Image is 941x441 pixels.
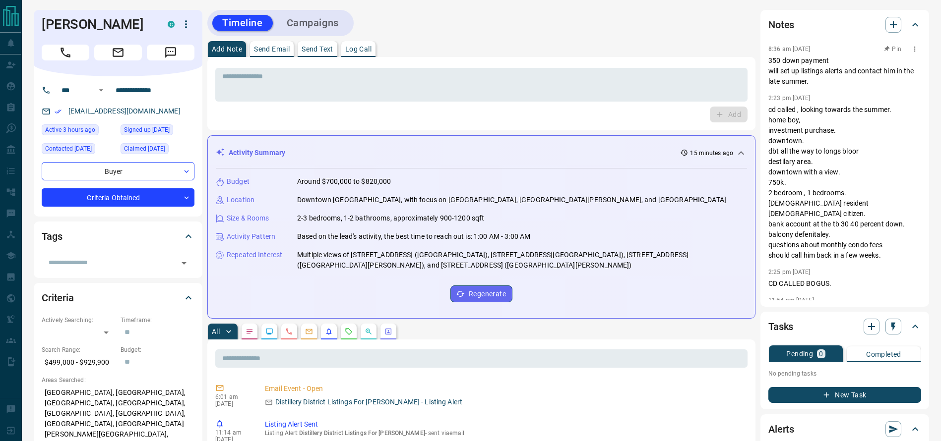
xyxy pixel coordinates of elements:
[265,384,744,394] p: Email Event - Open
[212,46,242,53] p: Add Note
[95,84,107,96] button: Open
[124,144,165,154] span: Claimed [DATE]
[215,429,250,436] p: 11:14 am
[42,45,89,60] span: Call
[299,430,425,437] span: Distillery District Listings For [PERSON_NAME]
[42,188,194,207] div: Criteria Obtained
[265,419,744,430] p: Listing Alert Sent
[42,376,194,385] p: Areas Searched:
[297,231,530,242] p: Based on the lead's activity, the best time to reach out is: 1:00 AM - 3:00 AM
[285,328,293,335] svg: Calls
[42,354,116,371] p: $499,000 - $929,900
[121,143,194,157] div: Mon Apr 28 2025
[297,250,747,271] p: Multiple views of [STREET_ADDRESS] ([GEOGRAPHIC_DATA]), [STREET_ADDRESS][GEOGRAPHIC_DATA]), [STRE...
[42,345,116,354] p: Search Range:
[42,224,194,248] div: Tags
[768,278,921,289] p: CD CALLED BOGUS.
[768,387,921,403] button: New Task
[42,124,116,138] div: Tue Sep 16 2025
[227,250,282,260] p: Repeated Interest
[768,297,814,304] p: 11:54 am [DATE]
[227,213,269,223] p: Size & Rooms
[42,143,116,157] div: Wed Jun 04 2025
[297,176,391,187] p: Around $700,000 to $820,000
[786,350,813,357] p: Pending
[450,285,512,302] button: Regenerate
[768,17,794,33] h2: Notes
[768,269,811,276] p: 2:25 pm [DATE]
[94,45,142,60] span: Email
[42,16,153,32] h1: [PERSON_NAME]
[690,149,733,158] p: 15 minutes ago
[297,195,726,205] p: Downtown [GEOGRAPHIC_DATA], with focus on [GEOGRAPHIC_DATA], [GEOGRAPHIC_DATA][PERSON_NAME], and ...
[42,290,74,306] h2: Criteria
[768,95,811,102] p: 2:23 pm [DATE]
[345,328,353,335] svg: Requests
[325,328,333,335] svg: Listing Alerts
[878,45,907,54] button: Pin
[768,417,921,441] div: Alerts
[819,350,823,357] p: 0
[215,400,250,407] p: [DATE]
[55,108,62,115] svg: Email Verified
[768,421,794,437] h2: Alerts
[302,46,333,53] p: Send Text
[168,21,175,28] div: condos.ca
[275,397,462,407] p: Distillery District Listings For [PERSON_NAME] - Listing Alert
[121,316,194,325] p: Timeframe:
[365,328,373,335] svg: Opportunities
[212,328,220,335] p: All
[45,125,95,135] span: Active 3 hours ago
[768,105,921,261] p: cd called , looking towards the summer. home boy, investment purchase. downtown. dbt all the way ...
[121,345,194,354] p: Budget:
[42,162,194,180] div: Buyer
[42,228,62,244] h2: Tags
[42,286,194,310] div: Criteria
[305,328,313,335] svg: Emails
[246,328,253,335] svg: Notes
[277,15,349,31] button: Campaigns
[384,328,392,335] svg: Agent Actions
[768,13,921,37] div: Notes
[345,46,372,53] p: Log Call
[177,256,191,270] button: Open
[227,176,250,187] p: Budget
[768,315,921,338] div: Tasks
[45,144,92,154] span: Contacted [DATE]
[768,46,811,53] p: 8:36 am [DATE]
[866,351,901,358] p: Completed
[215,393,250,400] p: 6:01 am
[216,144,747,162] div: Activity Summary15 minutes ago
[227,195,254,205] p: Location
[768,366,921,381] p: No pending tasks
[212,15,273,31] button: Timeline
[68,107,181,115] a: [EMAIL_ADDRESS][DOMAIN_NAME]
[265,328,273,335] svg: Lead Browsing Activity
[229,148,285,158] p: Activity Summary
[768,319,793,334] h2: Tasks
[297,213,484,223] p: 2-3 bedrooms, 1-2 bathrooms, approximately 900-1200 sqft
[768,55,921,87] p: 350 down payment will set up listings alerts and contact him in the late summer.
[254,46,290,53] p: Send Email
[121,124,194,138] div: Mon Apr 28 2025
[42,316,116,325] p: Actively Searching:
[265,430,744,437] p: Listing Alert : - sent via email
[147,45,194,60] span: Message
[124,125,170,135] span: Signed up [DATE]
[227,231,275,242] p: Activity Pattern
